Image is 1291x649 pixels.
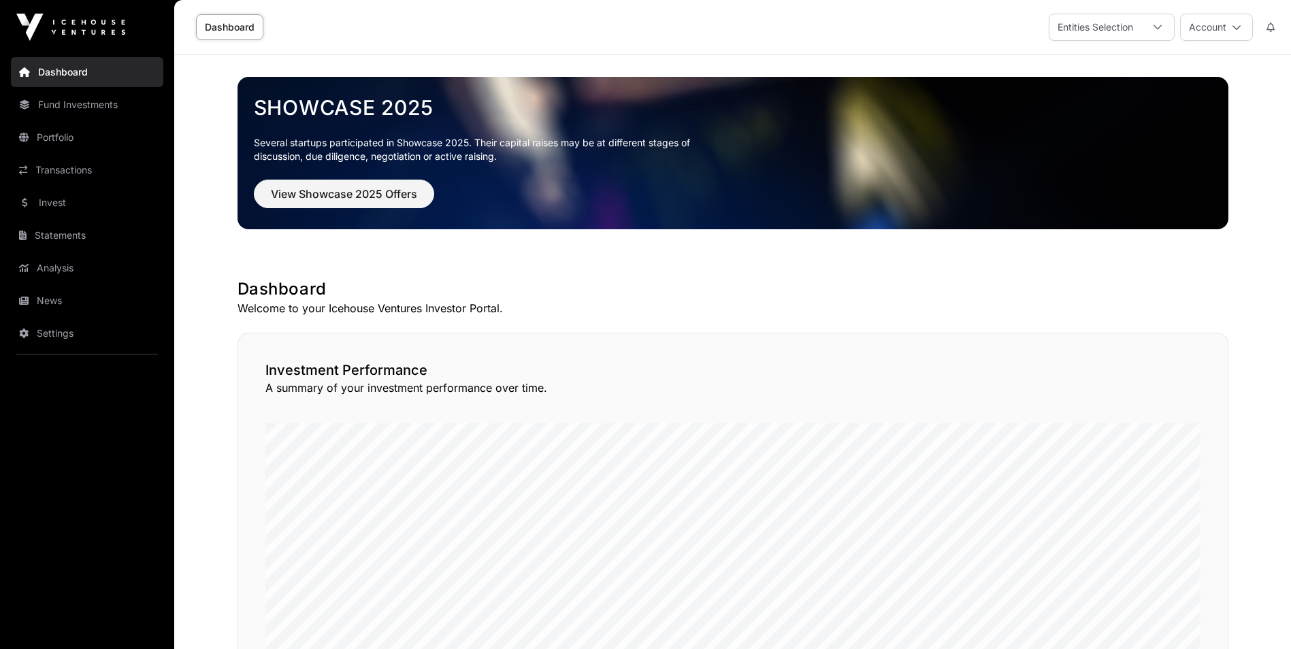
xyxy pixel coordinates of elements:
a: Showcase 2025 [254,95,1212,120]
img: Showcase 2025 [238,77,1228,229]
a: Analysis [11,253,163,283]
h1: Dashboard [238,278,1228,300]
a: Dashboard [196,14,263,40]
iframe: Chat Widget [1223,584,1291,649]
a: Dashboard [11,57,163,87]
div: Entities Selection [1049,14,1141,40]
a: Statements [11,220,163,250]
a: Portfolio [11,122,163,152]
a: Settings [11,318,163,348]
span: View Showcase 2025 Offers [271,186,417,202]
a: View Showcase 2025 Offers [254,193,434,207]
button: Account [1180,14,1253,41]
a: Transactions [11,155,163,185]
button: View Showcase 2025 Offers [254,180,434,208]
a: Invest [11,188,163,218]
p: Several startups participated in Showcase 2025. Their capital raises may be at different stages o... [254,136,711,163]
a: News [11,286,163,316]
a: Fund Investments [11,90,163,120]
img: Icehouse Ventures Logo [16,14,125,41]
p: Welcome to your Icehouse Ventures Investor Portal. [238,300,1228,316]
p: A summary of your investment performance over time. [265,380,1200,396]
h2: Investment Performance [265,361,1200,380]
